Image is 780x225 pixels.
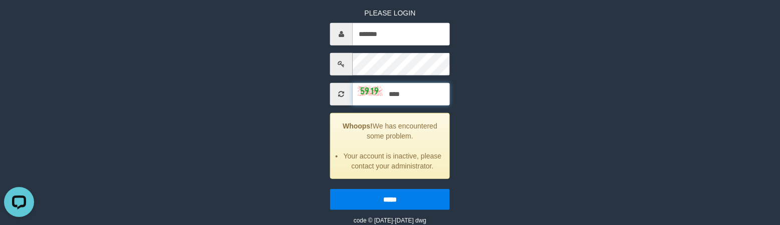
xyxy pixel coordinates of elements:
[354,217,426,224] small: code © [DATE]-[DATE] dwg
[343,151,442,171] li: Your account is inactive, please contact your administrator.
[4,4,34,34] button: Open LiveChat chat widget
[358,86,383,96] img: captcha
[330,8,450,18] p: PLEASE LOGIN
[330,113,450,179] div: We has encountered some problem.
[343,122,373,130] strong: Whoops!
